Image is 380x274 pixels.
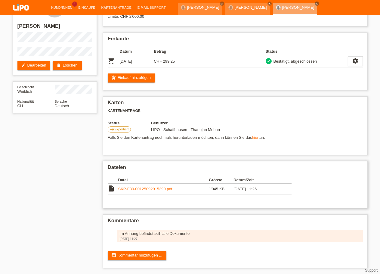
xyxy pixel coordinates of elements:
h2: Karten [108,100,363,109]
a: [PERSON_NAME] [282,5,314,10]
a: E-Mail Support [134,6,169,9]
a: hier [252,135,258,140]
div: Bestätigt, abgeschlossen [272,58,317,64]
a: [PERSON_NAME] [235,5,267,10]
a: Einkäufe [75,6,98,9]
i: check [267,59,271,63]
span: Geschlecht [17,85,34,89]
a: add_shopping_cartEinkauf hinzufügen [108,73,155,83]
a: Kartenanträge [98,6,134,9]
i: close [268,2,271,5]
a: close [220,2,224,6]
h2: Einkäufe [108,36,363,45]
div: [DATE] 11:27 [120,237,360,241]
a: editBearbeiten [17,61,51,70]
span: Deutsch [55,104,69,108]
span: Schweiz [17,104,23,108]
i: edit [21,63,26,68]
td: Falls Sie den Kartenantrag nochmals herunterladen möchten, dann können Sie das tun. [108,134,363,141]
i: insert_drive_file [108,185,115,192]
td: 1'045 KB [209,184,233,195]
span: 4 [72,2,77,7]
td: [DATE] 11:26 [233,184,283,195]
a: Kund*innen [48,6,75,9]
div: Weiblich [17,85,55,94]
i: close [221,2,224,5]
a: close [315,2,319,6]
th: Datum/Zeit [233,176,283,184]
th: Status [108,121,151,125]
a: close [267,2,272,6]
td: [DATE] [120,55,154,67]
a: [PERSON_NAME] [187,5,219,10]
i: close [315,2,318,5]
h2: [PERSON_NAME] [17,23,92,32]
i: delete [56,63,61,68]
i: add_shopping_cart [111,75,116,80]
i: settings [352,58,359,64]
td: CHF 299.25 [154,55,188,67]
h2: Dateien [108,164,363,173]
th: Datei [118,176,209,184]
span: 30.09.2025 [151,127,220,132]
span: Exportiert [115,127,129,131]
a: SKP-F30-00125092915390.pdf [118,187,172,191]
a: Support [365,268,378,272]
i: POSP00028117 [108,57,115,64]
h2: Kommentare [108,218,363,227]
i: comment [111,253,116,258]
th: Grösse [209,176,233,184]
h3: Kartenanträge [108,109,363,113]
a: LIPO pay [6,12,36,17]
th: Datum [120,48,154,55]
th: Status [266,48,348,55]
span: Sprache [55,100,67,103]
a: commentKommentar hinzufügen ... [108,251,167,260]
th: Benutzer [151,121,253,125]
i: east [110,127,115,132]
th: Betrag [154,48,188,55]
div: Im Anhang befindet scih alle Dokumente [120,231,360,236]
span: Nationalität [17,100,34,103]
a: deleteLöschen [53,61,82,70]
